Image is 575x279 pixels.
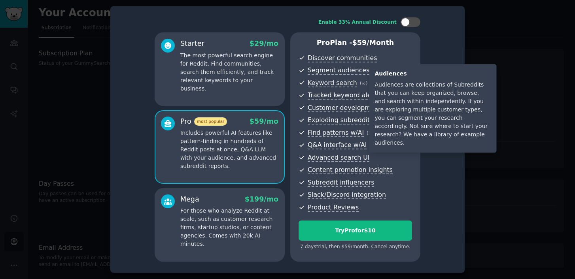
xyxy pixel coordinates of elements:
[194,117,227,126] span: most popular
[299,221,412,241] button: TryProfor$10
[180,117,227,126] div: Pro
[308,166,393,174] span: Content promotion insights
[308,91,379,100] span: Tracked keyword alerts
[180,207,278,248] p: For those who analyze Reddit at scale, such as customer research firms, startup studios, or conte...
[375,70,491,78] div: Audiences
[308,141,367,149] span: Q&A interface w/AI
[245,195,278,203] span: $ 199 /mo
[299,38,412,48] p: Pro Plan -
[180,129,278,170] p: Includes powerful AI features like pattern-finding in hundreds of Reddit posts at once, Q&A LLM w...
[360,81,368,86] span: ( ∞ )
[308,204,359,212] span: Product Reviews
[308,79,357,87] span: Keyword search
[318,19,397,26] div: Enable 33% Annual Discount
[180,39,204,49] div: Starter
[299,226,412,235] div: Try Pro for $10
[308,179,374,187] span: Subreddit influencers
[308,191,386,199] span: Slack/Discord integration
[180,51,278,93] p: The most powerful search engine for Reddit. Find communities, search them efficiently, and track ...
[308,104,407,112] span: Customer development themes
[308,129,364,137] span: Find patterns w/AI
[308,66,369,75] span: Segment audiences
[352,39,394,47] span: $ 59 /month
[299,243,412,251] div: 7 days trial, then $ 59 /month . Cancel anytime.
[250,117,278,125] span: $ 59 /mo
[308,154,369,162] span: Advanced search UI
[375,81,491,147] div: Audiences are collections of Subreddits that you can keep organized, browse, and search within in...
[308,116,373,124] span: Exploding subreddits
[250,40,278,47] span: $ 29 /mo
[308,54,377,62] span: Discover communities
[180,194,199,204] div: Mega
